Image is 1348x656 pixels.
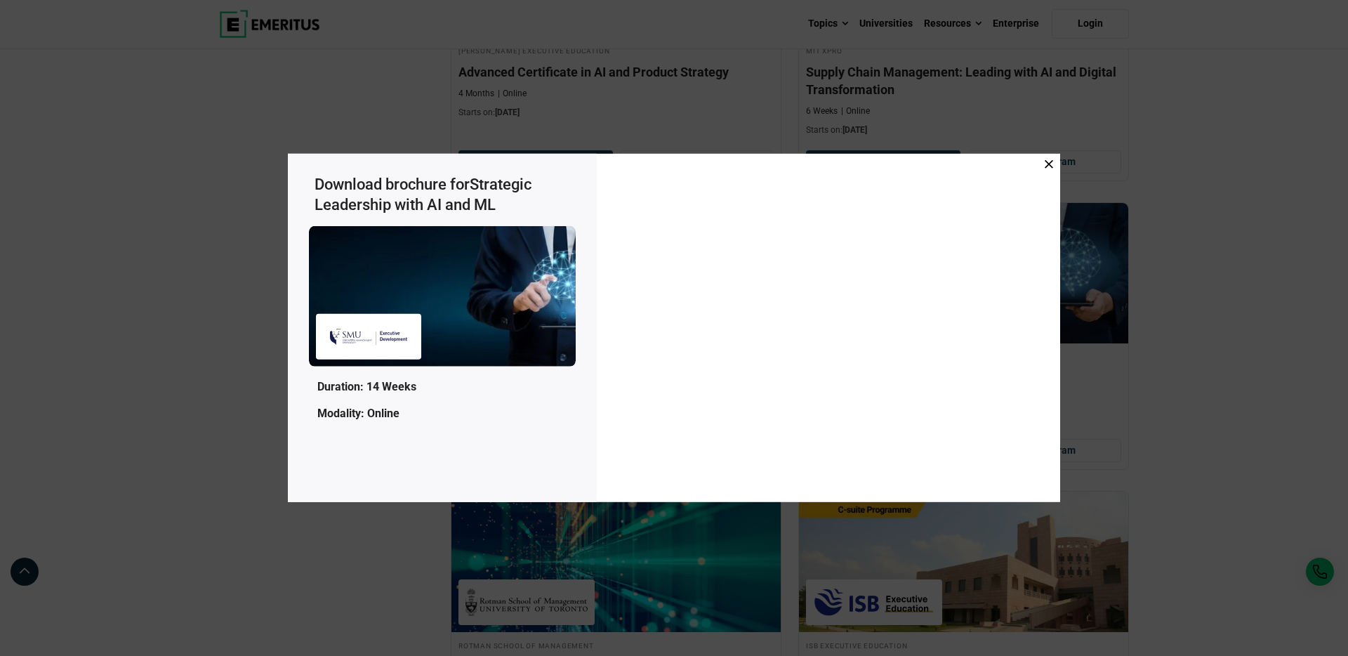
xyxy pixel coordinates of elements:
[323,321,414,353] img: Emeritus
[309,378,576,400] p: Duration: 14 Weeks
[309,407,576,428] p: Modality: Online
[309,226,576,367] img: Emeritus
[604,161,1053,491] iframe: Download Brochure
[315,176,531,214] span: Strategic Leadership with AI and ML
[315,175,576,215] h3: Download brochure for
